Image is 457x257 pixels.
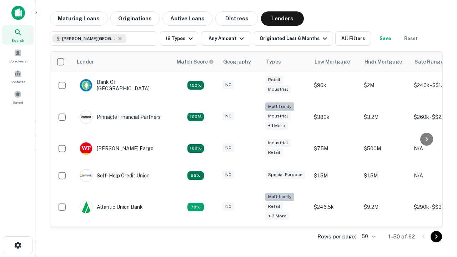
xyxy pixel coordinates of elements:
[172,52,219,72] th: Capitalize uses an advanced AI algorithm to match your search with the best lender. The match sco...
[50,11,107,26] button: Maturing Loans
[265,171,305,179] div: Special Purpose
[310,189,360,225] td: $246.5k
[360,52,410,72] th: High Mortgage
[365,57,402,66] div: High Mortgage
[360,72,410,99] td: $2M
[80,142,154,155] div: [PERSON_NAME] Fargo
[310,72,360,99] td: $96k
[72,52,172,72] th: Lender
[223,57,251,66] div: Geography
[187,81,204,90] div: Matching Properties: 14, hasApolloMatch: undefined
[160,31,198,46] button: 12 Types
[360,162,410,189] td: $1.5M
[2,25,34,45] a: Search
[222,143,234,152] div: NC
[310,135,360,162] td: $7.5M
[265,148,283,157] div: Retail
[13,100,23,105] span: Saved
[265,202,283,211] div: Retail
[11,37,24,43] span: Search
[2,87,34,107] a: Saved
[431,231,442,242] button: Go to next page
[187,203,204,211] div: Matching Properties: 10, hasApolloMatch: undefined
[222,112,234,120] div: NC
[187,144,204,153] div: Matching Properties: 14, hasApolloMatch: undefined
[215,11,258,26] button: Distress
[261,11,304,26] button: Lenders
[2,67,34,86] a: Contacts
[374,31,397,46] button: Save your search to get updates of matches that match your search criteria.
[265,139,291,147] div: Industrial
[11,79,25,85] span: Contacts
[9,58,26,64] span: Borrowers
[222,202,234,211] div: NC
[80,79,92,91] img: picture
[80,111,161,124] div: Pinnacle Financial Partners
[187,171,204,180] div: Matching Properties: 11, hasApolloMatch: undefined
[77,57,94,66] div: Lender
[162,11,212,26] button: Active Loans
[360,135,410,162] td: $500M
[265,76,283,84] div: Retail
[421,177,457,211] iframe: Chat Widget
[260,34,329,43] div: Originated Last 6 Months
[310,99,360,135] td: $380k
[265,112,291,120] div: Industrial
[80,201,92,213] img: picture
[80,142,92,155] img: picture
[110,11,160,26] button: Originations
[359,231,377,242] div: 50
[388,232,415,241] p: 1–50 of 62
[310,162,360,189] td: $1.5M
[222,171,234,179] div: NC
[80,169,150,182] div: Self-help Credit Union
[265,122,288,130] div: + 1 more
[222,81,234,89] div: NC
[265,85,291,94] div: Industrial
[177,58,212,66] h6: Match Score
[62,35,116,42] span: [PERSON_NAME][GEOGRAPHIC_DATA], [GEOGRAPHIC_DATA]
[80,79,165,92] div: Bank Of [GEOGRAPHIC_DATA]
[80,111,92,123] img: picture
[335,31,371,46] button: All Filters
[265,212,289,220] div: + 3 more
[201,31,251,46] button: Any Amount
[177,58,214,66] div: Capitalize uses an advanced AI algorithm to match your search with the best lender. The match sco...
[315,57,350,66] div: Low Mortgage
[415,57,443,66] div: Sale Range
[400,31,422,46] button: Reset
[219,52,262,72] th: Geography
[80,170,92,182] img: picture
[262,52,310,72] th: Types
[265,193,294,201] div: Multifamily
[360,189,410,225] td: $9.2M
[2,46,34,65] a: Borrowers
[317,232,356,241] p: Rows per page:
[266,57,281,66] div: Types
[310,52,360,72] th: Low Mortgage
[80,201,143,213] div: Atlantic Union Bank
[254,31,332,46] button: Originated Last 6 Months
[11,6,25,20] img: capitalize-icon.png
[360,99,410,135] td: $3.2M
[187,113,204,121] div: Matching Properties: 23, hasApolloMatch: undefined
[265,102,294,111] div: Multifamily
